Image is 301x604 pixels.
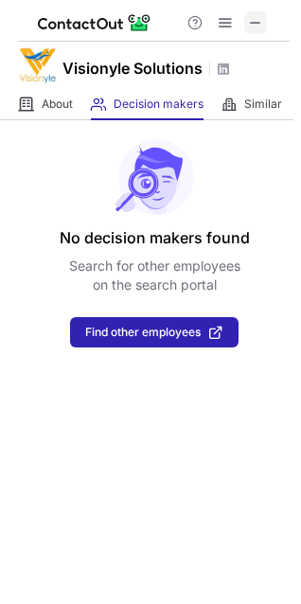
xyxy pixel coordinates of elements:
button: Find other employees [70,317,239,347]
img: No leads found [114,139,195,215]
span: About [42,97,73,112]
header: No decision makers found [60,226,250,249]
span: Find other employees [85,326,201,339]
p: Search for other employees on the search portal [69,257,240,294]
img: ContactOut v5.3.10 [38,11,151,34]
span: Decision makers [114,97,204,112]
span: Similar [244,97,282,112]
h1: Visionyle Solutions [62,57,203,80]
img: 631efb5d74efbaaae7d87405aa81785d [19,46,57,84]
